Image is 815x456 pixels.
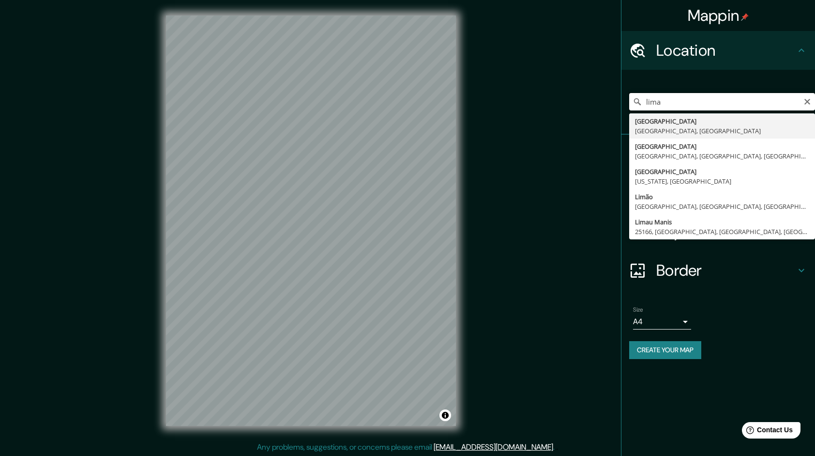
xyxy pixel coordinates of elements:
canvas: Map [166,16,456,426]
img: pin-icon.png [741,13,749,21]
div: [GEOGRAPHIC_DATA] [635,167,809,176]
input: Pick your city or area [629,93,815,110]
div: [GEOGRAPHIC_DATA] [635,116,809,126]
label: Size [633,306,643,314]
div: [GEOGRAPHIC_DATA], [GEOGRAPHIC_DATA], [GEOGRAPHIC_DATA] [635,202,809,211]
div: [GEOGRAPHIC_DATA], [GEOGRAPHIC_DATA] [635,126,809,136]
div: Border [621,251,815,290]
div: Style [621,173,815,212]
iframe: Help widget launcher [729,418,804,445]
div: [US_STATE], [GEOGRAPHIC_DATA] [635,176,809,186]
p: Any problems, suggestions, or concerns please email . [257,441,555,453]
h4: Location [656,41,796,60]
div: [GEOGRAPHIC_DATA], [GEOGRAPHIC_DATA], [GEOGRAPHIC_DATA] [635,151,809,161]
div: Limau Manis [635,217,809,227]
h4: Border [656,261,796,280]
button: Clear [803,96,811,106]
div: . [556,441,558,453]
div: 25166, [GEOGRAPHIC_DATA], [GEOGRAPHIC_DATA], [GEOGRAPHIC_DATA], [GEOGRAPHIC_DATA] [635,227,809,236]
h4: Layout [656,222,796,241]
div: Pins [621,135,815,173]
button: Toggle attribution [439,409,451,421]
div: [GEOGRAPHIC_DATA] [635,142,809,151]
button: Create your map [629,341,701,359]
div: Location [621,31,815,70]
h4: Mappin [688,6,749,25]
div: A4 [633,314,691,330]
a: [EMAIL_ADDRESS][DOMAIN_NAME] [434,442,553,452]
div: Limão [635,192,809,202]
div: Layout [621,212,815,251]
div: . [555,441,556,453]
